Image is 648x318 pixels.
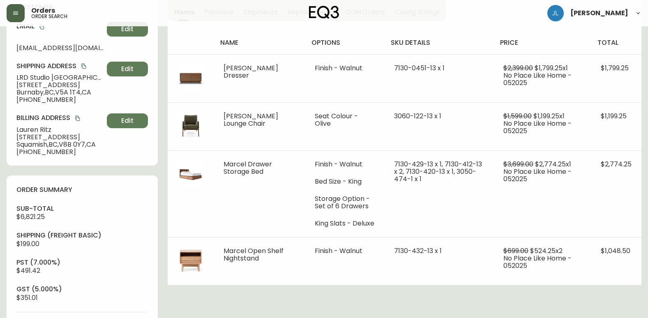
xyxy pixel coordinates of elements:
[16,239,39,249] span: $199.00
[601,159,632,169] span: $2,774.25
[601,111,627,121] span: $1,199.25
[178,247,204,274] img: 00320db8-aed8-43bd-b71b-1b9d3390e639.jpg
[178,161,204,187] img: 9a7b4199-79b1-4808-9d19-3b0492f18d4a.jpg
[533,111,565,121] span: $1,199.25 x 1
[16,126,104,134] span: Lauren Ritz
[16,148,104,156] span: [PHONE_NUMBER]
[121,65,134,74] span: Edit
[16,231,148,240] h4: Shipping ( Freight Basic )
[503,111,532,121] span: $1,599.00
[503,119,572,136] span: No Place Like Home - 052025
[503,159,533,169] span: $3,699.00
[601,63,629,73] span: $1,799.25
[503,167,572,184] span: No Place Like Home - 052025
[224,246,284,263] span: Marcel Open Shelf Nightstand
[74,114,82,122] button: copy
[500,38,584,47] h4: price
[530,246,563,256] span: $524.25 x 2
[503,253,572,270] span: No Place Like Home - 052025
[178,65,204,91] img: 34775fdd-1fcb-4888-aa58-66632fb7f82aOptional[marcel-double-walnut-dresser].jpg
[503,71,572,88] span: No Place Like Home - 052025
[16,204,148,213] h4: sub-total
[224,63,278,80] span: [PERSON_NAME] Dresser
[38,23,46,31] button: copy
[503,246,528,256] span: $699.00
[391,38,487,47] h4: sku details
[570,10,628,16] span: [PERSON_NAME]
[315,178,374,185] li: Bed Size - King
[315,247,374,255] li: Finish - Walnut
[315,65,374,72] li: Finish - Walnut
[16,81,104,89] span: [STREET_ADDRESS]
[597,38,635,47] h4: total
[224,159,272,176] span: Marcel Drawer Storage Bed
[535,159,571,169] span: $2,774.25 x 1
[535,63,568,73] span: $1,799.25 x 1
[16,285,148,294] h4: gst (5.000%)
[220,38,298,47] h4: name
[16,89,104,96] span: Burnaby , BC , V5A 1T4 , CA
[121,25,134,34] span: Edit
[107,113,148,128] button: Edit
[16,74,104,81] span: LRD Studio [GEOGRAPHIC_DATA]
[315,161,374,168] li: Finish - Walnut
[107,62,148,76] button: Edit
[16,258,148,267] h4: pst (7.000%)
[16,44,104,52] span: [EMAIL_ADDRESS][DOMAIN_NAME]
[80,62,88,70] button: copy
[178,113,204,139] img: 0e112aaf-e56d-4cbd-a8c5-0de39138eaecOptional[lonny-green-fabric-lounge-chair].jpg
[309,6,339,19] img: logo
[547,5,564,21] img: 1c9c23e2a847dab86f8017579b61559c
[31,14,67,19] h5: order search
[107,22,148,37] button: Edit
[16,96,104,104] span: [PHONE_NUMBER]
[16,212,45,221] span: $6,821.25
[394,159,482,184] span: 7130-429-13 x 1, 7130-412-13 x 2, 7130-420-13 x 1, 3050-474-1 x 1
[16,141,104,148] span: Squamish , BC , V8B 0Y7 , CA
[315,113,374,127] li: Seat Colour - Olive
[16,22,104,31] h4: Email
[394,63,445,73] span: 7130-0451-13 x 1
[394,246,442,256] span: 7130-432-13 x 1
[311,38,378,47] h4: options
[394,111,441,121] span: 3060-122-13 x 1
[224,111,278,128] span: [PERSON_NAME] Lounge Chair
[315,195,374,210] li: Storage Option - Set of 6 Drawers
[16,62,104,71] h4: Shipping Address
[16,185,148,194] h4: order summary
[601,246,630,256] span: $1,048.50
[16,266,40,275] span: $491.42
[16,134,104,141] span: [STREET_ADDRESS]
[121,116,134,125] span: Edit
[315,220,374,227] li: King Slats - Deluxe
[16,293,38,302] span: $351.01
[503,63,533,73] span: $2,399.00
[16,113,104,122] h4: Billing Address
[31,7,55,14] span: Orders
